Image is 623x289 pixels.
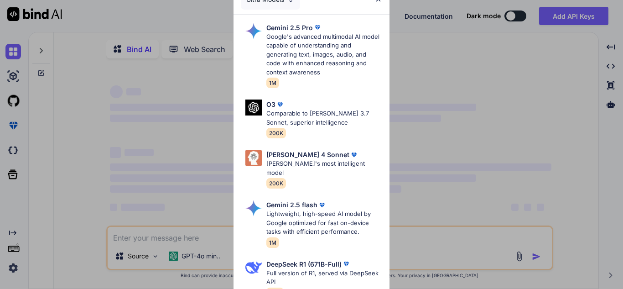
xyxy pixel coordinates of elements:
[275,100,285,109] img: premium
[266,200,317,210] p: Gemini 2.5 flash
[245,150,262,166] img: Pick Models
[245,200,262,216] img: Pick Models
[266,210,382,236] p: Lightweight, high-speed AI model by Google optimized for fast on-device tasks with efficient perf...
[313,23,322,32] img: premium
[266,178,286,189] span: 200K
[266,269,382,287] p: Full version of R1, served via DeepSeek API
[266,32,382,77] p: Google's advanced multimodal AI model capable of understanding and generating text, images, audio...
[266,109,382,127] p: Comparable to [PERSON_NAME] 3.7 Sonnet, superior intelligence
[245,23,262,39] img: Pick Models
[266,237,279,248] span: 1M
[266,78,279,88] span: 1M
[266,150,349,159] p: [PERSON_NAME] 4 Sonnet
[266,259,342,269] p: DeepSeek R1 (671B-Full)
[266,159,382,177] p: [PERSON_NAME]'s most intelligent model
[266,128,286,138] span: 200K
[245,259,262,276] img: Pick Models
[349,150,358,159] img: premium
[266,23,313,32] p: Gemini 2.5 Pro
[266,100,275,109] p: O3
[317,200,327,210] img: premium
[342,259,351,268] img: premium
[245,100,262,116] img: Pick Models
